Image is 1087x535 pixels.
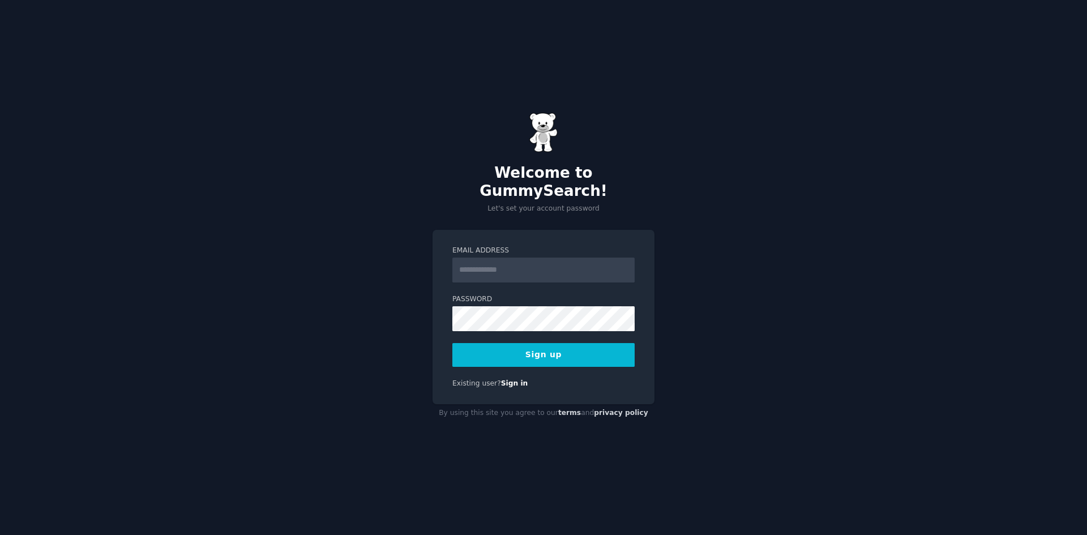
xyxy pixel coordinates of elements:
a: privacy policy [594,409,648,417]
label: Email Address [452,246,635,256]
div: By using this site you agree to our and [433,404,654,422]
img: Gummy Bear [529,113,558,152]
span: Existing user? [452,379,501,387]
p: Let's set your account password [433,204,654,214]
a: terms [558,409,581,417]
label: Password [452,294,635,305]
h2: Welcome to GummySearch! [433,164,654,200]
button: Sign up [452,343,635,367]
a: Sign in [501,379,528,387]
